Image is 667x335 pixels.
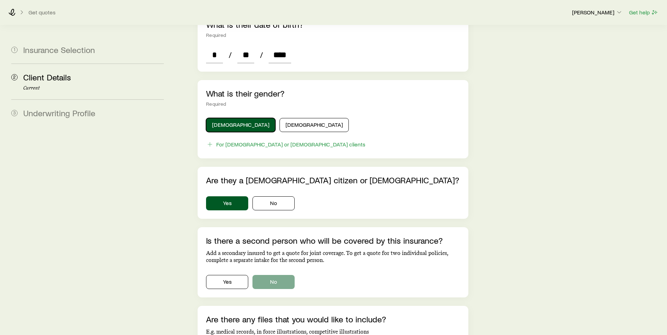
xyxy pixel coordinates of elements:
[572,9,623,16] p: [PERSON_NAME]
[629,8,659,17] button: Get help
[11,110,18,116] span: 3
[206,32,460,38] div: Required
[23,108,95,118] span: Underwriting Profile
[11,74,18,80] span: 2
[23,85,164,91] p: Current
[206,314,460,324] p: Are there any files that you would like to include?
[206,118,275,132] button: [DEMOGRAPHIC_DATA]
[206,196,248,210] button: Yes
[206,236,460,245] p: Is there a second person who will be covered by this insurance?
[206,140,366,149] button: For [DEMOGRAPHIC_DATA] or [DEMOGRAPHIC_DATA] clients
[252,196,295,210] button: No
[216,141,365,148] div: For [DEMOGRAPHIC_DATA] or [DEMOGRAPHIC_DATA] clients
[206,88,460,98] p: What is their gender?
[206,250,460,264] p: Add a secondary insured to get a quote for joint coverage. To get a quote for two individual poli...
[572,8,623,17] button: [PERSON_NAME]
[206,275,248,289] button: Yes
[206,101,460,107] div: Required
[23,45,95,55] span: Insurance Selection
[28,9,56,16] button: Get quotes
[206,175,460,185] p: Are they a [DEMOGRAPHIC_DATA] citizen or [DEMOGRAPHIC_DATA]?
[226,50,235,60] span: /
[257,50,266,60] span: /
[252,275,295,289] button: No
[280,118,349,132] button: [DEMOGRAPHIC_DATA]
[23,72,71,82] span: Client Details
[11,47,18,53] span: 1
